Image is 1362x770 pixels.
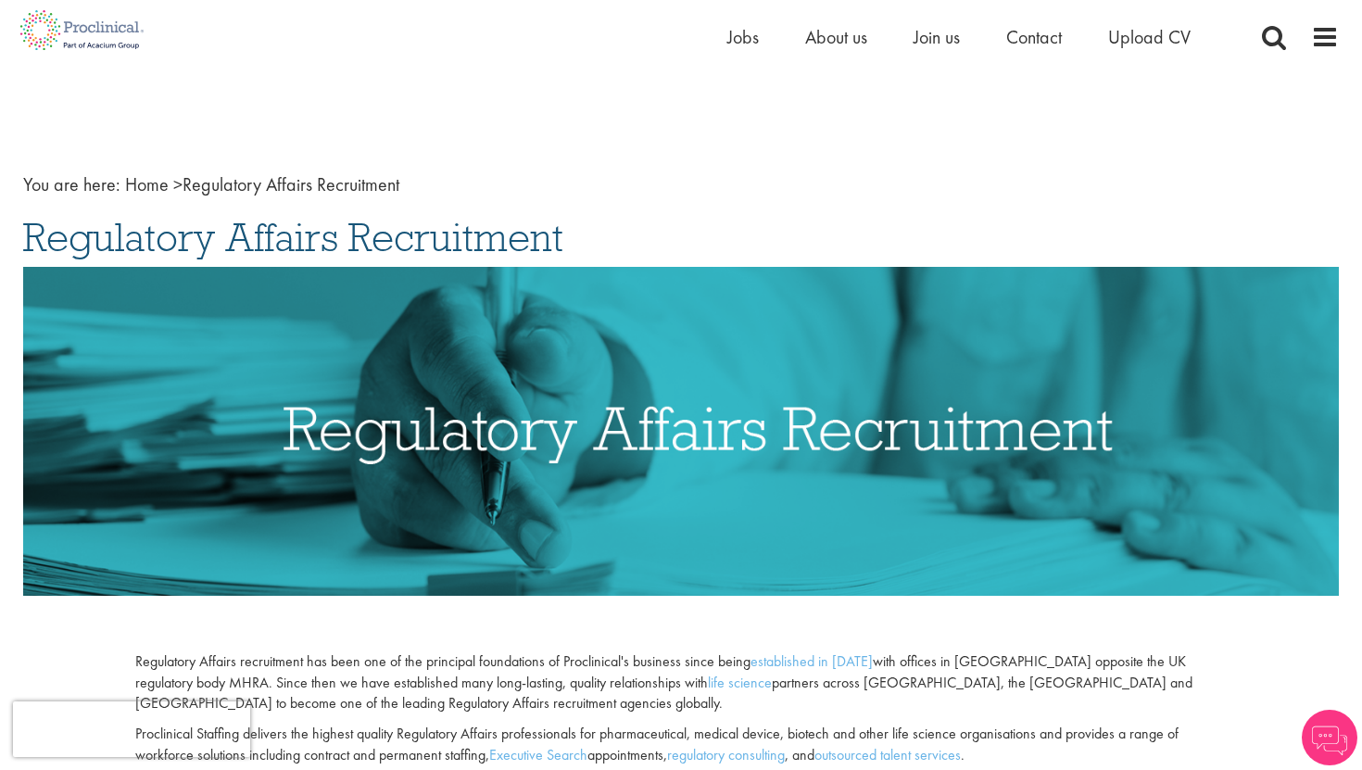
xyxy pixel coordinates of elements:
[750,651,873,671] a: established in [DATE]
[135,724,1227,766] p: Proclinical Staffing delivers the highest quality Regulatory Affairs professionals for pharmaceut...
[708,673,772,692] a: life science
[914,25,960,49] a: Join us
[1006,25,1062,49] a: Contact
[13,701,250,757] iframe: reCAPTCHA
[23,212,563,262] span: Regulatory Affairs Recruitment
[1302,710,1357,765] img: Chatbot
[805,25,867,49] a: About us
[23,267,1339,596] img: Regulatory Affairs Recruitment
[727,25,759,49] a: Jobs
[125,172,169,196] a: breadcrumb link to Home
[135,651,1227,715] p: Regulatory Affairs recruitment has been one of the principal foundations of Proclinical's busines...
[1108,25,1191,49] a: Upload CV
[23,172,120,196] span: You are here:
[667,745,785,764] a: regulatory consulting
[125,172,399,196] span: Regulatory Affairs Recruitment
[489,745,587,764] a: Executive Search
[814,745,961,764] a: outsourced talent services
[173,172,183,196] span: >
